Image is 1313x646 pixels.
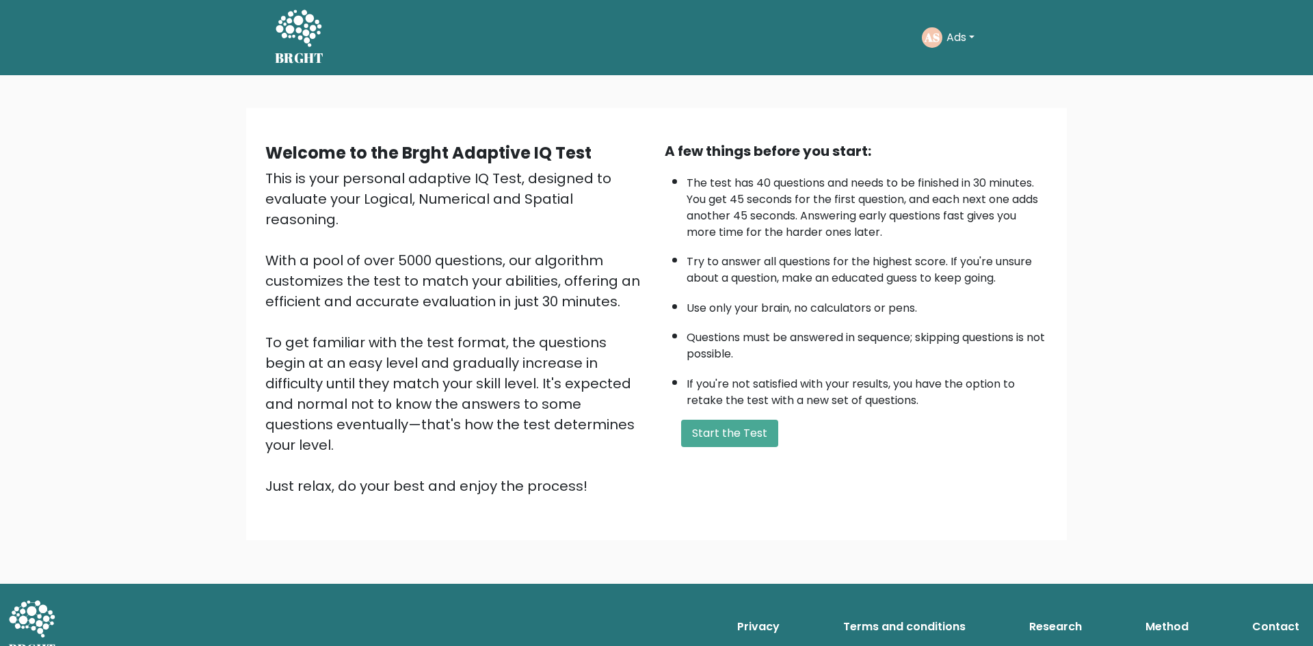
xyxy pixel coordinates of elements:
[687,293,1048,317] li: Use only your brain, no calculators or pens.
[687,323,1048,362] li: Questions must be answered in sequence; skipping questions is not possible.
[275,5,324,70] a: BRGHT
[265,168,648,496] div: This is your personal adaptive IQ Test, designed to evaluate your Logical, Numerical and Spatial ...
[275,50,324,66] h5: BRGHT
[687,168,1048,241] li: The test has 40 questions and needs to be finished in 30 minutes. You get 45 seconds for the firs...
[1247,613,1305,641] a: Contact
[665,141,1048,161] div: A few things before you start:
[687,247,1048,286] li: Try to answer all questions for the highest score. If you're unsure about a question, make an edu...
[1024,613,1087,641] a: Research
[924,29,940,45] text: AS
[681,420,778,447] button: Start the Test
[265,142,592,164] b: Welcome to the Brght Adaptive IQ Test
[732,613,785,641] a: Privacy
[687,369,1048,409] li: If you're not satisfied with your results, you have the option to retake the test with a new set ...
[838,613,971,641] a: Terms and conditions
[942,29,979,46] button: Ads
[1140,613,1194,641] a: Method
